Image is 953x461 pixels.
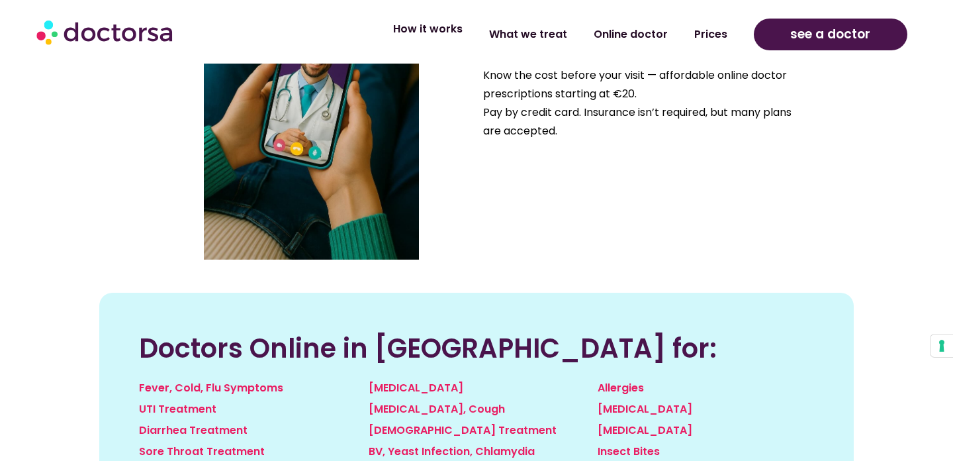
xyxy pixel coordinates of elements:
a: see a doctor [754,19,907,50]
a: BV [369,444,383,459]
a: How it works [380,14,476,44]
span: see a doctor [790,24,870,45]
a: [MEDICAL_DATA], Cough [369,401,505,417]
a: [MEDICAL_DATA] [598,401,692,417]
a: Diarrhea Treatment [139,423,248,438]
a: , Chlamydia [470,444,535,459]
button: Your consent preferences for tracking technologies [930,334,953,357]
p: Know the cost before your visit — affordable online doctor prescriptions starting at €20. Pay by ... [483,66,801,140]
a: Insect Bites [598,444,660,459]
a: Prices [681,19,741,50]
a: Sore Throat Treatment [139,444,265,459]
a: [DEMOGRAPHIC_DATA] Treatment [369,423,557,438]
a: Allergies [598,380,644,395]
a: [MEDICAL_DATA] [598,423,692,438]
a: , Yeast Infection [383,444,470,459]
a: Fever, Cold, Flu Symptoms [139,380,283,395]
a: What we treat [476,19,580,50]
a: Online doctor [580,19,681,50]
nav: Menu [252,19,740,50]
a: UTI Treatment [139,401,216,417]
h2: Doctors Online in [GEOGRAPHIC_DATA] for: [139,333,814,364]
a: [MEDICAL_DATA] [369,380,463,395]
